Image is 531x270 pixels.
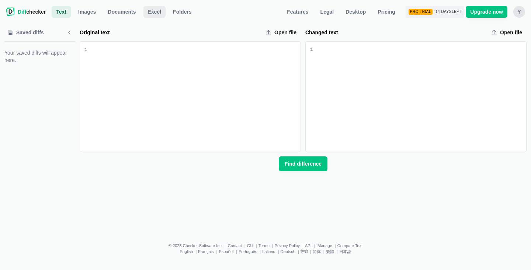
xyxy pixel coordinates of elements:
span: Open file [499,29,524,36]
span: Diff [18,9,26,15]
label: Original text [80,29,260,36]
a: Pricing [373,6,399,18]
span: Open file [273,29,298,36]
a: Images [74,6,100,18]
a: English [180,249,193,254]
span: Text [55,8,68,15]
a: Desktop [341,6,370,18]
a: Legal [316,6,339,18]
a: Español [219,249,233,254]
span: checker [18,8,46,15]
span: Find difference [283,160,323,167]
button: Minimize sidebar [63,27,75,38]
a: हिन्दी [301,249,308,254]
div: 1 [310,46,313,53]
span: Upgrade now [469,8,504,15]
a: Diffchecker [6,6,46,18]
a: Documents [103,6,140,18]
a: Terms [258,243,270,248]
span: Folders [171,8,193,15]
div: Pro Trial [409,9,433,15]
span: Saved diffs [15,29,45,36]
label: Original text upload [263,27,301,38]
a: Français [198,249,214,254]
a: Features [282,6,313,18]
img: Diffchecker logo [6,7,15,16]
button: Find difference [279,156,327,171]
a: 繁體 [326,249,334,254]
a: API [305,243,312,248]
span: Legal [319,8,336,15]
a: Italiano [262,249,275,254]
a: Compare Text [337,243,362,248]
a: Privacy Policy [275,243,300,248]
span: Documents [106,8,137,15]
button: Y [513,6,525,18]
label: Changed text [305,29,485,36]
a: 日本語 [339,249,351,254]
a: iManage [317,243,332,248]
span: Images [77,8,97,15]
a: CLI [247,243,253,248]
span: Features [285,8,310,15]
a: 简体 [313,249,321,254]
div: Original text input [87,42,301,152]
span: Pricing [376,8,396,15]
a: Text [52,6,71,18]
div: Changed text input [313,42,526,152]
button: Folders [169,6,196,18]
a: Português [239,249,257,254]
span: 14 days left [435,10,461,14]
div: 1 [84,46,87,53]
a: Contact [228,243,242,248]
a: Deutsch [281,249,295,254]
a: Excel [143,6,166,18]
span: Your saved diffs will appear here. [4,49,75,64]
li: © 2025 Checker Software Inc. [169,243,228,248]
label: Changed text upload [488,27,527,38]
span: Excel [146,8,163,15]
a: Upgrade now [466,6,507,18]
span: Desktop [344,8,367,15]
